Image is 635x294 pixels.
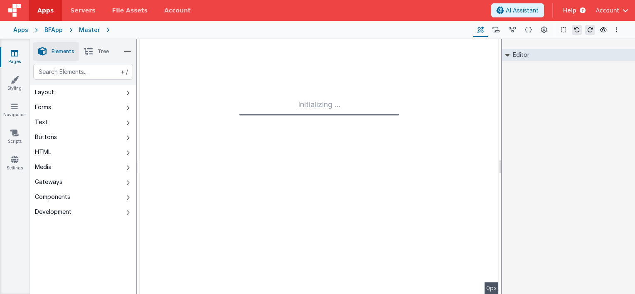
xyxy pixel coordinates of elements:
div: Components [35,193,70,201]
button: Account [596,6,628,15]
button: Text [30,115,136,130]
span: Elements [52,48,74,55]
button: Gateways [30,174,136,189]
button: Media [30,159,136,174]
input: Search Elements... [33,64,133,80]
span: File Assets [112,6,148,15]
div: Forms [35,103,51,111]
div: HTML [35,148,51,156]
span: Apps [37,6,54,15]
span: Servers [70,6,95,15]
h2: Editor [509,49,529,61]
div: BFApp [44,26,63,34]
div: 0px [485,282,499,294]
span: Tree [98,48,109,55]
span: Account [596,6,619,15]
span: AI Assistant [506,6,539,15]
button: Buttons [30,130,136,145]
button: Components [30,189,136,204]
button: Development [30,204,136,219]
button: Options [612,25,622,35]
div: Buttons [35,133,57,141]
button: AI Assistant [491,3,544,17]
div: Master [79,26,100,34]
div: --> [140,39,499,294]
div: Apps [13,26,28,34]
div: Gateways [35,178,62,186]
span: + / [119,64,128,80]
div: Layout [35,88,54,96]
div: Development [35,208,71,216]
button: Forms [30,100,136,115]
div: Text [35,118,48,126]
button: Layout [30,85,136,100]
div: Initializing ... [239,99,399,115]
button: HTML [30,145,136,159]
div: Media [35,163,52,171]
span: Help [563,6,576,15]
